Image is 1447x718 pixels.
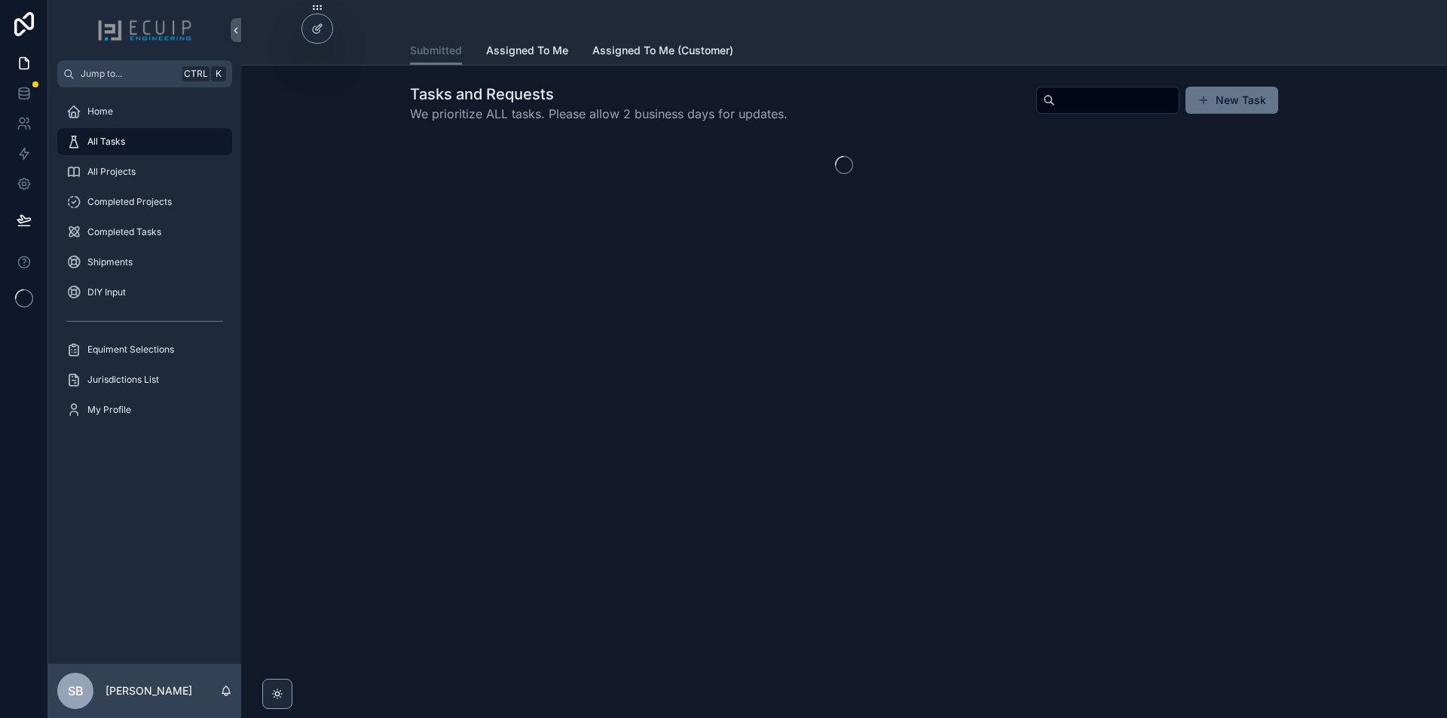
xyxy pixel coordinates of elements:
a: Shipments [57,249,232,276]
a: Assigned To Me (Customer) [592,37,733,67]
a: Assigned To Me [486,37,568,67]
button: Jump to...CtrlK [57,60,232,87]
a: All Tasks [57,128,232,155]
span: All Tasks [87,136,125,148]
a: Jurisdictions List [57,366,232,393]
span: My Profile [87,404,131,416]
span: Jurisdictions List [87,374,159,386]
span: Completed Tasks [87,226,161,238]
a: All Projects [57,158,232,185]
button: New Task [1185,87,1278,114]
span: Ctrl [182,66,210,81]
p: [PERSON_NAME] [106,683,192,698]
span: Shipments [87,256,133,268]
span: Home [87,105,113,118]
a: My Profile [57,396,232,423]
span: Assigned To Me (Customer) [592,43,733,58]
span: Completed Projects [87,196,172,208]
span: SB [68,682,84,700]
a: Completed Projects [57,188,232,215]
a: DIY Input [57,279,232,306]
a: Completed Tasks [57,218,232,246]
span: Equiment Selections [87,344,174,356]
span: K [213,68,225,80]
a: Submitted [410,37,462,66]
span: Assigned To Me [486,43,568,58]
span: All Projects [87,166,136,178]
img: App logo [97,18,192,42]
h1: Tasks and Requests [410,84,788,105]
span: We prioritize ALL tasks. Please allow 2 business days for updates. [410,105,788,123]
div: scrollable content [48,87,241,443]
a: Equiment Selections [57,336,232,363]
span: DIY Input [87,286,126,298]
span: Jump to... [81,68,176,80]
span: Submitted [410,43,462,58]
a: Home [57,98,232,125]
